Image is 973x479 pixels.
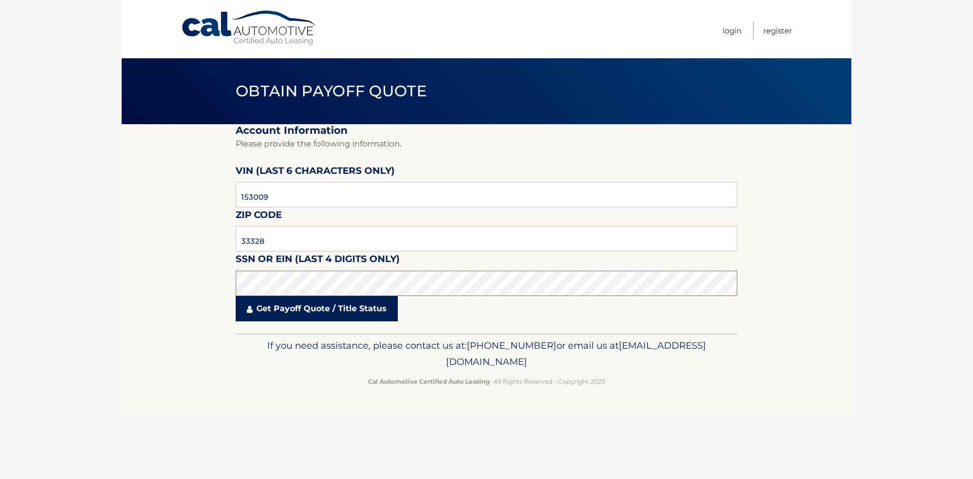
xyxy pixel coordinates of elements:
span: Obtain Payoff Quote [236,82,427,100]
p: If you need assistance, please contact us at: or email us at [242,338,731,370]
p: Please provide the following information. [236,137,737,151]
span: [PHONE_NUMBER] [467,340,556,351]
label: SSN or EIN (last 4 digits only) [236,251,400,270]
a: Login [723,22,741,39]
a: Cal Automotive [181,10,318,46]
a: Register [763,22,792,39]
label: Zip Code [236,207,282,226]
label: VIN (last 6 characters only) [236,163,395,182]
a: Get Payoff Quote / Title Status [236,296,398,321]
strong: Cal Automotive Certified Auto Leasing [368,378,490,385]
h2: Account Information [236,124,737,137]
p: - All Rights Reserved - Copyright 2025 [242,376,731,387]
